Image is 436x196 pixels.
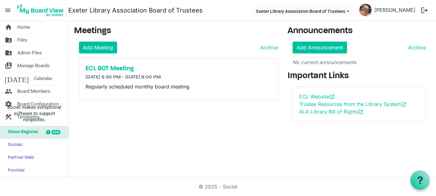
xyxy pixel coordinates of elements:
[17,21,30,33] span: Home
[199,183,237,190] a: © 2025 - Societ
[372,4,418,16] a: [PERSON_NAME]
[5,21,12,33] span: home
[68,4,203,17] a: Exeter Library Association Board of Trustees
[5,152,34,164] span: Partner Web
[5,72,29,85] span: [DATE]
[17,85,50,98] span: Board Members
[74,26,278,37] h3: Meetings
[5,85,12,98] span: people
[17,59,50,72] span: Manage Boards
[15,3,68,18] a: My Board View Logo
[51,130,60,134] div: new
[34,72,52,85] span: Calendar
[288,71,431,82] h3: Important Links
[406,44,426,51] a: Archive
[17,34,27,46] span: Files
[258,44,278,51] a: Archive
[418,4,431,17] button: logout
[288,26,431,37] h3: Announcements
[17,47,42,59] span: Admin Files
[5,164,25,177] span: Frontier
[299,93,335,100] a: ECL Websiteopen_in_new
[359,4,372,16] img: oiUq6S1lSyLOqxOgPlXYhI3g0FYm13iA4qhAgY5oJQiVQn4Ddg2A9SORYVWq4Lz4pb3-biMLU3tKDRk10OVDzQ_thumb.png
[15,3,66,18] img: My Board View Logo
[5,34,12,46] span: folder_shared
[358,109,364,115] span: open_in_new
[299,101,407,107] a: Trustee Resources from the Library Systemopen_in_new
[293,42,347,53] a: Add Announcement
[5,98,12,110] span: settings
[17,98,59,110] span: Board Configuration
[86,83,272,90] p: Regularly scheduled monthly board meeting
[86,65,272,73] a: ECL BOT Meeting
[5,59,12,72] span: switch_account
[401,102,407,107] span: open_in_new
[2,4,14,16] span: menu
[329,94,335,100] span: open_in_new
[79,42,117,53] a: Add Meeting
[299,108,364,115] a: ALA Library Bill of Rightsopen_in_new
[5,139,23,151] span: Sumac
[3,104,66,123] span: Societ makes exceptional software to support nonprofits.
[252,7,353,15] button: Exeter Library Association Board of Trustees dropdownbutton
[293,58,426,66] p: No current announcements
[5,126,38,138] span: Glass Register
[86,74,272,80] h6: [DATE] 6:30 PM - [DATE] 8:00 PM
[5,47,12,59] span: folder_shared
